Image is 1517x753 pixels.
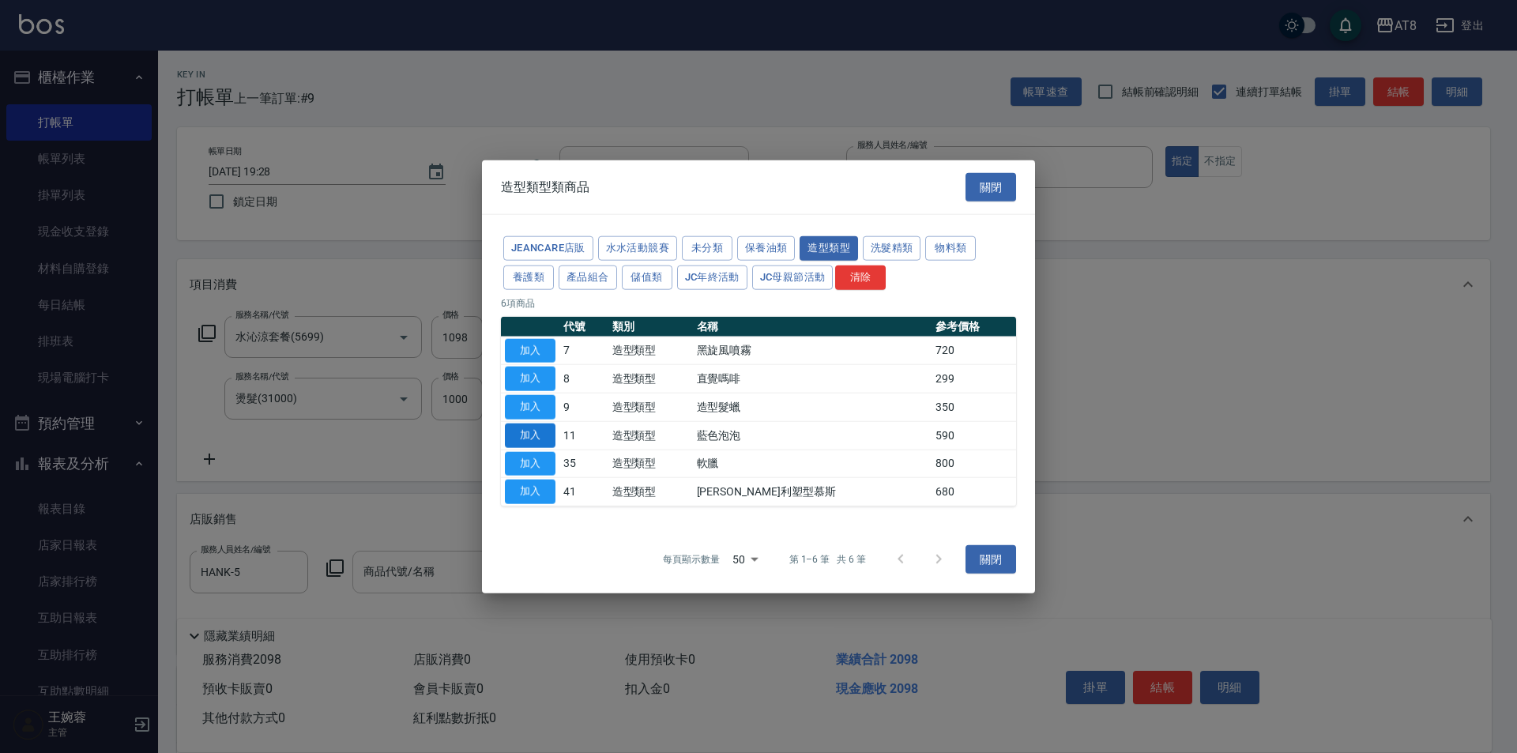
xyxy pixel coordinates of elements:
button: 加入 [505,423,555,447]
td: 299 [932,364,1016,393]
td: 350 [932,393,1016,421]
td: 造型類型 [608,364,693,393]
td: 11 [559,421,608,450]
button: 造型類型 [800,236,858,261]
button: JC年終活動 [677,265,747,289]
th: 類別 [608,316,693,337]
th: 代號 [559,316,608,337]
td: 造型類型 [608,450,693,478]
button: 清除 [835,265,886,289]
td: 720 [932,337,1016,365]
td: 造型類型 [608,337,693,365]
td: 直覺嗎啡 [693,364,932,393]
td: 黑旋風噴霧 [693,337,932,365]
td: 造型類型 [608,421,693,450]
button: 產品組合 [559,265,617,289]
td: 680 [932,477,1016,506]
td: [PERSON_NAME]利塑型慕斯 [693,477,932,506]
button: 未分類 [682,236,732,261]
button: 保養油類 [737,236,796,261]
button: 加入 [505,395,555,420]
button: 關閉 [966,172,1016,201]
td: 造型類型 [608,477,693,506]
button: 養護類 [503,265,554,289]
td: 800 [932,450,1016,478]
td: 41 [559,477,608,506]
td: 9 [559,393,608,421]
button: 水水活動競賽 [598,236,677,261]
button: 物料類 [925,236,976,261]
p: 第 1–6 筆 共 6 筆 [789,552,866,567]
span: 造型類型類商品 [501,179,589,194]
p: 6 項商品 [501,296,1016,310]
th: 參考價格 [932,316,1016,337]
td: 7 [559,337,608,365]
th: 名稱 [693,316,932,337]
button: 儲值類 [622,265,672,289]
button: 加入 [505,451,555,476]
button: 加入 [505,480,555,504]
td: 590 [932,421,1016,450]
button: 洗髮精類 [863,236,921,261]
button: 加入 [505,338,555,363]
td: 35 [559,450,608,478]
button: JeanCare店販 [503,236,593,261]
button: JC母親節活動 [752,265,834,289]
td: 造型類型 [608,393,693,421]
td: 8 [559,364,608,393]
td: 軟臘 [693,450,932,478]
td: 藍色泡泡 [693,421,932,450]
p: 每頁顯示數量 [663,552,720,567]
div: 50 [726,538,764,581]
button: 加入 [505,367,555,391]
td: 造型髮蠟 [693,393,932,421]
button: 關閉 [966,545,1016,574]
